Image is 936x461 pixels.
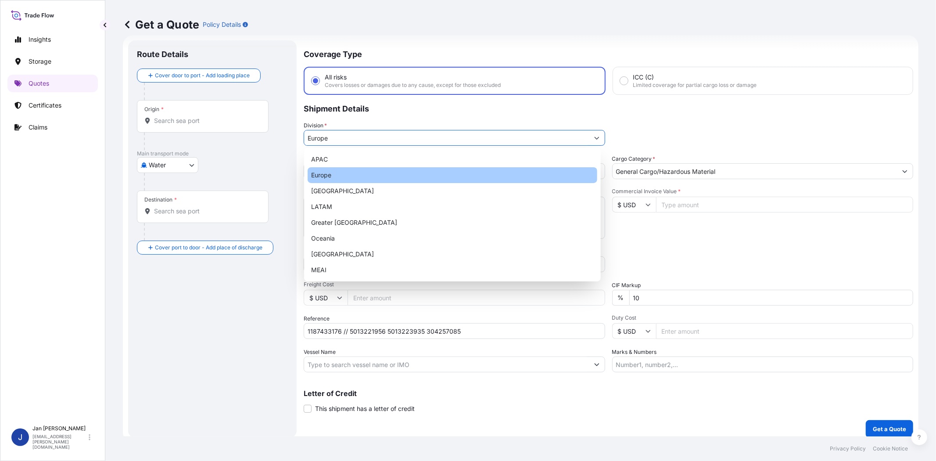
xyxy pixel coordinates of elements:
p: Insights [29,35,51,44]
span: Cover door to port - Add loading place [155,71,250,80]
button: Show suggestions [589,357,605,372]
input: Enter amount [348,290,605,306]
label: Named Assured [304,248,347,256]
div: Suggestions [308,151,597,278]
div: APAC [308,151,597,167]
div: Oceania [308,230,597,246]
p: Get a Quote [123,18,199,32]
p: Policy Details [203,20,241,29]
p: Jan [PERSON_NAME] [32,425,87,432]
input: Your internal reference [304,323,605,339]
span: Duty Cost [612,314,914,321]
p: Privacy Policy [830,445,866,452]
span: Covers losses or damages due to any cause, except for those excluded [325,82,501,89]
span: Limited coverage for partial cargo loss or damage [633,82,757,89]
input: Destination [154,207,258,216]
input: Select a commodity type [613,163,897,179]
p: Coverage Type [304,40,913,67]
div: [GEOGRAPHIC_DATA] [308,246,597,262]
p: Storage [29,57,51,66]
div: MEAI [308,262,597,278]
label: Division [304,121,327,130]
label: Description of Cargo [304,188,359,197]
input: Type amount [656,197,914,212]
div: Greater [GEOGRAPHIC_DATA] [308,215,597,230]
span: All risks [325,73,347,82]
p: Get a Quote [873,425,906,433]
div: Europe [308,167,597,183]
label: Marks & Numbers [612,348,657,357]
span: This shipment has a letter of credit [315,404,415,413]
div: LATAM [308,199,597,215]
p: Cookie Notice [873,445,908,452]
span: Freight Cost [304,281,605,288]
input: Number1, number2,... [612,357,914,372]
div: [GEOGRAPHIC_DATA] [308,183,597,199]
span: Cover port to door - Add place of discharge [155,243,262,252]
label: Reference [304,314,330,323]
input: Origin [154,116,258,125]
label: CIF Markup [612,281,641,290]
input: Enter percentage [629,290,914,306]
button: Select transport [137,157,198,173]
p: [EMAIL_ADDRESS][PERSON_NAME][DOMAIN_NAME] [32,434,87,450]
p: Main transport mode [137,150,288,157]
input: Type to search division [304,130,589,146]
p: Shipment Details [304,95,913,121]
p: Quotes [29,79,49,88]
button: Show suggestions [897,163,913,179]
label: Vessel Name [304,348,336,357]
span: J [18,433,22,442]
span: Date of Departure [304,155,352,163]
span: ICC (C) [633,73,654,82]
div: % [612,290,629,306]
p: Certificates [29,101,61,110]
p: Route Details [137,49,188,60]
p: Claims [29,123,47,132]
div: Destination [144,196,177,203]
input: Enter amount [656,323,914,339]
span: Commercial Invoice Value [612,188,914,195]
button: Show suggestions [589,130,605,146]
input: Type to search vessel name or IMO [304,357,589,372]
label: Cargo Category [612,155,656,163]
p: Letter of Credit [304,390,913,397]
span: Water [149,161,166,169]
div: Origin [144,106,164,113]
